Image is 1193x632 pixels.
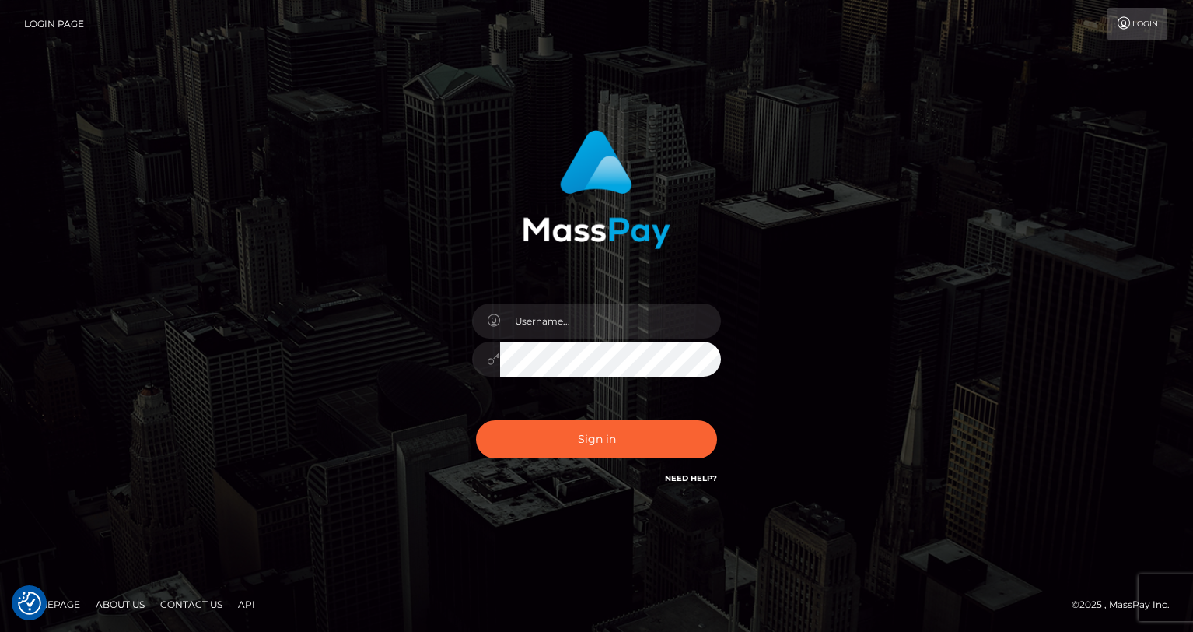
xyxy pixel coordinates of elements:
a: Login Page [24,8,84,40]
a: Contact Us [154,592,229,616]
input: Username... [500,304,721,339]
a: API [232,592,261,616]
button: Consent Preferences [18,592,41,615]
button: Sign in [476,420,717,458]
img: Revisit consent button [18,592,41,615]
img: MassPay Login [523,130,670,249]
a: Need Help? [665,473,717,483]
a: Login [1107,8,1167,40]
div: © 2025 , MassPay Inc. [1072,596,1181,613]
a: About Us [89,592,151,616]
a: Homepage [17,592,86,616]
